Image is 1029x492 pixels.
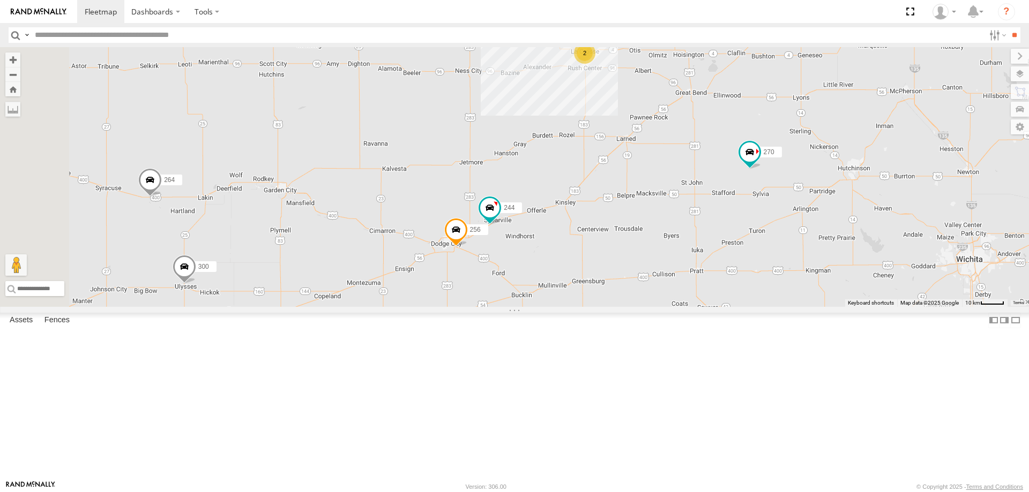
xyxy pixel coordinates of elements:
button: Map Scale: 10 km per 41 pixels [962,299,1008,307]
div: Steve Basgall [929,4,960,20]
a: Terms and Conditions [966,483,1023,490]
label: Dock Summary Table to the Left [988,313,999,328]
label: Map Settings [1011,119,1029,134]
button: Zoom in [5,52,20,67]
span: 264 [164,176,175,184]
label: Hide Summary Table [1010,313,1021,328]
a: Visit our Website [6,481,55,492]
button: Drag Pegman onto the map to open Street View [5,254,27,276]
label: Assets [4,313,38,328]
button: Zoom Home [5,82,20,96]
label: Search Filter Options [985,27,1008,43]
label: Dock Summary Table to the Right [999,313,1010,328]
div: © Copyright 2025 - [916,483,1023,490]
button: Zoom out [5,67,20,82]
i: ? [998,3,1015,20]
button: Keyboard shortcuts [848,299,894,307]
span: 256 [470,225,481,233]
span: 270 [764,148,774,156]
label: Measure [5,102,20,117]
span: 10 km [965,300,980,306]
div: Version: 306.00 [466,483,506,490]
div: 2 [574,42,595,64]
span: Map data ©2025 Google [900,300,959,306]
span: 244 [504,204,514,211]
a: Terms (opens in new tab) [1013,301,1024,305]
img: rand-logo.svg [11,8,66,16]
label: Search Query [23,27,31,43]
span: 300 [198,263,209,270]
label: Fences [39,313,75,328]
